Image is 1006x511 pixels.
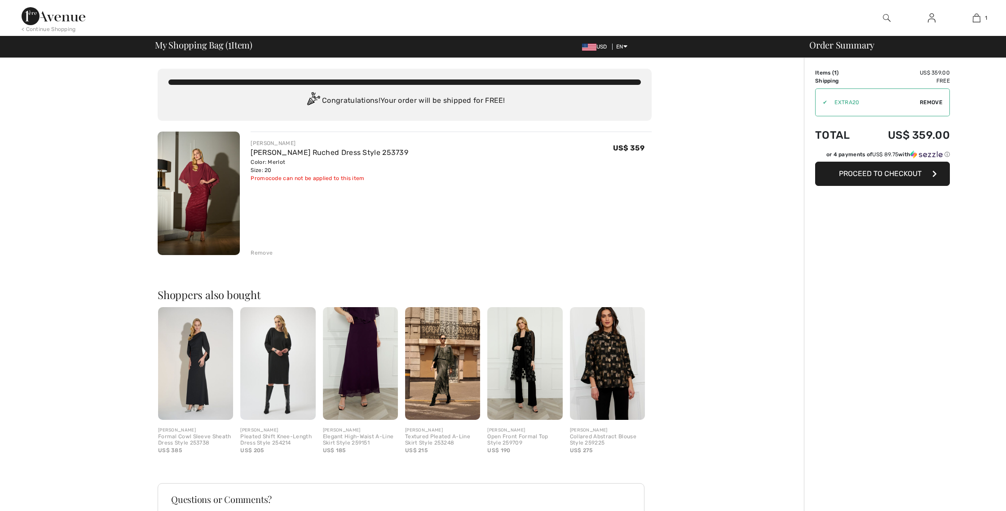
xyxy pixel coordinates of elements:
[613,144,644,152] span: US$ 359
[158,434,233,446] div: Formal Cowl Sleeve Sheath Dress Style 253738
[240,434,315,446] div: Pleated Shift Knee-Length Dress Style 254214
[155,40,252,49] span: My Shopping Bag ( Item)
[815,150,950,162] div: or 4 payments ofUS$ 89.75withSezzle Click to learn more about Sezzle
[570,434,645,446] div: Collared Abstract Blouse Style 259225
[487,427,562,434] div: [PERSON_NAME]
[487,307,562,420] img: Open Front Formal Top Style 259709
[251,249,273,257] div: Remove
[22,7,85,25] img: 1ère Avenue
[954,13,998,23] a: 1
[570,447,593,454] span: US$ 275
[487,447,510,454] span: US$ 190
[240,427,315,434] div: [PERSON_NAME]
[910,150,943,159] img: Sezzle
[158,307,233,420] img: Formal Cowl Sleeve Sheath Dress Style 253738
[405,434,480,446] div: Textured Pleated A-Line Skirt Style 253248
[22,25,76,33] div: < Continue Shopping
[304,92,322,110] img: Congratulation2.svg
[616,44,627,50] span: EN
[405,307,480,420] img: Textured Pleated A-Line Skirt Style 253248
[834,70,837,76] span: 1
[158,289,652,300] h2: Shoppers also bought
[973,13,980,23] img: My Bag
[251,148,408,157] a: [PERSON_NAME] Ruched Dress Style 253739
[168,92,641,110] div: Congratulations! Your order will be shipped for FREE!
[582,44,596,51] img: US Dollar
[921,13,943,24] a: Sign In
[815,69,864,77] td: Items ( )
[920,98,942,106] span: Remove
[815,77,864,85] td: Shipping
[864,120,950,150] td: US$ 359.00
[872,151,898,158] span: US$ 89.75
[948,484,997,507] iframe: Opens a widget where you can chat to one of our agents
[158,132,240,255] img: Maxi Sheath Ruched Dress Style 253739
[323,427,398,434] div: [PERSON_NAME]
[228,38,231,50] span: 1
[240,307,315,420] img: Pleated Shift Knee-Length Dress Style 254214
[816,98,827,106] div: ✔
[323,447,346,454] span: US$ 185
[487,434,562,446] div: Open Front Formal Top Style 259709
[240,447,264,454] span: US$ 205
[158,447,182,454] span: US$ 385
[251,174,408,182] div: Promocode can not be applied to this item
[827,89,920,116] input: Promo code
[323,434,398,446] div: Elegant High-Waist A-Line Skirt Style 259151
[864,69,950,77] td: US$ 359.00
[405,427,480,434] div: [PERSON_NAME]
[582,44,611,50] span: USD
[864,77,950,85] td: Free
[799,40,1001,49] div: Order Summary
[405,447,428,454] span: US$ 215
[928,13,935,23] img: My Info
[251,158,408,174] div: Color: Merlot Size: 20
[826,150,950,159] div: or 4 payments of with
[570,427,645,434] div: [PERSON_NAME]
[985,14,987,22] span: 1
[815,120,864,150] td: Total
[883,13,891,23] img: search the website
[815,162,950,186] button: Proceed to Checkout
[323,307,398,420] img: Elegant High-Waist A-Line Skirt Style 259151
[158,427,233,434] div: [PERSON_NAME]
[570,307,645,420] img: Collared Abstract Blouse Style 259225
[839,169,922,178] span: Proceed to Checkout
[251,139,408,147] div: [PERSON_NAME]
[171,495,631,504] h3: Questions or Comments?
